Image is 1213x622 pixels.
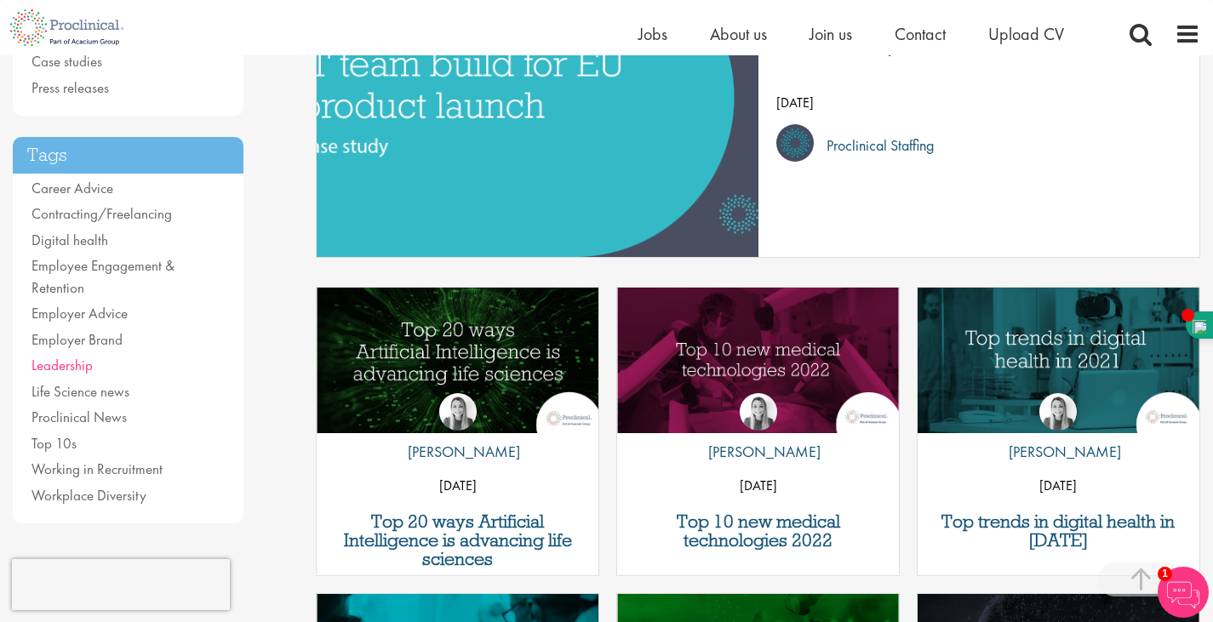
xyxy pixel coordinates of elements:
[31,459,163,478] a: Working in Recruitment
[1158,567,1172,581] span: 1
[31,304,128,322] a: Employer Advice
[31,356,93,374] a: Leadership
[996,439,1121,465] p: [PERSON_NAME]
[776,90,1182,116] p: [DATE]
[710,23,767,45] a: About us
[31,231,108,249] a: Digital health
[13,137,243,174] h3: Tags
[1158,567,1209,618] img: Chatbot
[810,23,852,45] a: Join us
[31,256,175,297] a: Employee Engagement & Retention
[895,23,946,45] a: Contact
[31,204,172,223] a: Contracting/Freelancing
[695,393,821,473] a: Hannah Burke [PERSON_NAME]
[638,23,667,45] a: Jobs
[918,288,1199,438] a: Link to a post
[918,473,1199,499] p: [DATE]
[317,288,598,434] img: 20 ways Artificial Intelligence is advancing life sciences
[31,330,123,349] a: Employer Brand
[626,512,890,550] a: Top 10 new medical technologies 2022
[617,473,899,499] p: [DATE]
[31,486,146,505] a: Workplace Diversity
[776,124,1182,167] a: Proclinical Staffing Proclinical Staffing
[740,393,777,431] img: Hannah Burke
[317,288,598,438] a: Link to a post
[695,439,821,465] p: [PERSON_NAME]
[996,393,1121,473] a: Hannah Burke [PERSON_NAME]
[395,439,520,465] p: [PERSON_NAME]
[1039,393,1077,431] img: Hannah Burke
[12,559,230,610] iframe: reCAPTCHA
[439,393,477,431] img: Hannah Burke
[317,473,598,499] p: [DATE]
[776,124,814,162] img: Proclinical Staffing
[31,52,102,71] a: Case studies
[395,393,520,473] a: Hannah Burke [PERSON_NAME]
[617,288,899,438] a: Link to a post
[31,78,109,97] a: Press releases
[918,288,1199,434] img: Top trends in digital health 2021
[31,408,127,426] a: Proclinical News
[814,133,934,158] p: Proclinical Staffing
[325,512,590,568] a: Top 20 ways Artificial Intelligence is advancing life sciences
[31,434,77,453] a: Top 10s
[926,512,1191,550] a: Top trends in digital health in [DATE]
[988,23,1064,45] a: Upload CV
[31,382,129,401] a: Life Science news
[31,179,113,197] a: Career Advice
